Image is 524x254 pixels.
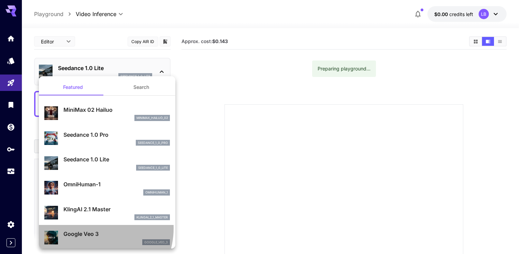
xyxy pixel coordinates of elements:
p: seedance_1_0_lite [138,165,168,170]
div: Seedance 1.0 Liteseedance_1_0_lite [44,152,170,173]
button: Featured [39,79,107,95]
p: MiniMax 02 Hailuo [63,106,170,114]
p: Google Veo 3 [63,230,170,238]
p: Seedance 1.0 Pro [63,131,170,139]
div: Seedance 1.0 Proseedance_1_0_pro [44,128,170,149]
div: OmniHuman‑1omnihuman_1 [44,177,170,198]
button: Search [107,79,175,95]
p: omnihuman_1 [145,190,168,195]
p: klingai_2_1_master [136,215,168,220]
p: Seedance 1.0 Lite [63,155,170,163]
p: OmniHuman‑1 [63,180,170,188]
p: google_veo_3 [144,240,168,245]
div: Google Veo 3google_veo_3 [44,227,170,248]
div: KlingAI 2.1 Masterklingai_2_1_master [44,202,170,223]
p: minimax_hailuo_02 [136,116,168,120]
p: seedance_1_0_pro [138,141,168,145]
p: KlingAI 2.1 Master [63,205,170,213]
div: MiniMax 02 Hailuominimax_hailuo_02 [44,103,170,124]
